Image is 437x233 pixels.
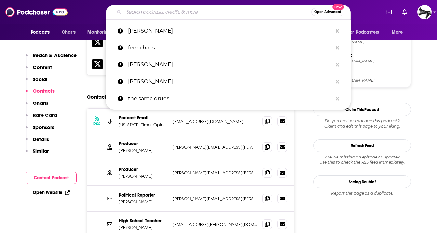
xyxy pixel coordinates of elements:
span: Facebook [333,52,408,58]
a: [PERSON_NAME] [106,56,351,73]
button: open menu [83,26,119,38]
span: Open Advanced [314,10,341,14]
p: [PERSON_NAME] [119,148,167,153]
button: open menu [344,26,389,38]
input: Search podcasts, credits, & more... [124,7,311,17]
a: the same drugs [106,90,351,107]
p: Contacts [33,88,55,94]
p: Political Reporter [119,192,167,198]
p: Reach & Audience [33,52,77,58]
button: open menu [26,26,58,38]
a: Open Website [33,190,70,195]
span: For Podcasters [348,28,379,37]
p: louise perry [128,56,332,73]
div: Are we missing an episode or update? Use this to check the RSS feed immediately. [313,155,411,165]
p: Social [33,76,47,82]
button: Open AdvancedNew [311,8,344,16]
p: ezra klein [128,22,332,39]
button: Reach & Audience [26,52,77,64]
p: [US_STATE] Times Opinion [119,122,167,128]
p: fem chaos [128,39,332,56]
span: New [332,4,344,10]
a: Facebook[URL][DOMAIN_NAME] [316,52,408,65]
span: YouTube [333,72,408,77]
span: https://www.facebook.com/ezraklein [333,59,408,64]
button: Sponsors [26,124,54,136]
button: Details [26,136,49,148]
p: [PERSON_NAME] [119,173,167,179]
span: Podcasts [31,28,50,37]
span: Do you host or manage this podcast? [313,118,411,124]
span: Monitoring [87,28,111,37]
a: [PERSON_NAME] [106,73,351,90]
button: Charts [26,100,48,112]
a: Charts [58,26,80,38]
p: Similar [33,148,49,154]
span: feeds.simplecast.com [333,40,408,45]
p: Sponsors [33,124,54,130]
p: [EMAIL_ADDRESS][PERSON_NAME][DOMAIN_NAME] [173,222,257,227]
p: [PERSON_NAME] [119,225,167,230]
button: Content [26,64,52,76]
p: the same drugs [128,90,332,107]
button: Refresh Feed [313,139,411,152]
p: [EMAIL_ADDRESS][DOMAIN_NAME] [173,119,257,124]
img: Podchaser - Follow, Share and Rate Podcasts [5,6,68,18]
p: High School Teacher [119,218,167,224]
button: Show profile menu [417,5,432,19]
h2: Contacts [87,91,109,103]
p: [PERSON_NAME][EMAIL_ADDRESS][PERSON_NAME][DOMAIN_NAME] [173,170,257,176]
p: [PERSON_NAME][EMAIL_ADDRESS][PERSON_NAME][DOMAIN_NAME] [173,144,257,150]
button: Similar [26,148,49,160]
p: Content [33,64,52,70]
a: Show notifications dropdown [383,7,394,18]
span: Logged in as MiracleWorkerPR [417,5,432,19]
img: User Profile [417,5,432,19]
a: Seeing Double? [313,175,411,188]
p: Rate Card [33,112,57,118]
a: fem chaos [106,39,351,56]
a: [PERSON_NAME] [106,22,351,39]
a: YouTube[URL][DOMAIN_NAME] [316,71,408,85]
div: Search podcasts, credits, & more... [106,5,351,20]
p: [PERSON_NAME][EMAIL_ADDRESS][PERSON_NAME][DOMAIN_NAME] [173,196,257,201]
span: Charts [62,28,76,37]
div: Claim and edit this page to your liking. [313,118,411,129]
p: Details [33,136,49,142]
span: More [392,28,403,37]
p: Charts [33,100,48,106]
h3: RSS [93,121,100,127]
p: helen lewis [128,73,332,90]
button: Claim This Podcast [313,103,411,116]
p: [PERSON_NAME] [119,199,167,205]
a: Show notifications dropdown [400,7,410,18]
button: Rate Card [26,112,57,124]
span: https://www.youtube.com/@EzraKleinShow [333,78,408,83]
button: Contact Podcast [26,172,77,184]
p: Podcast Email [119,115,167,121]
p: Producer [119,141,167,146]
div: Report this page as a duplicate. [313,191,411,196]
button: open menu [387,26,411,38]
button: Contacts [26,88,55,100]
p: Producer [119,167,167,172]
button: Social [26,76,47,88]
